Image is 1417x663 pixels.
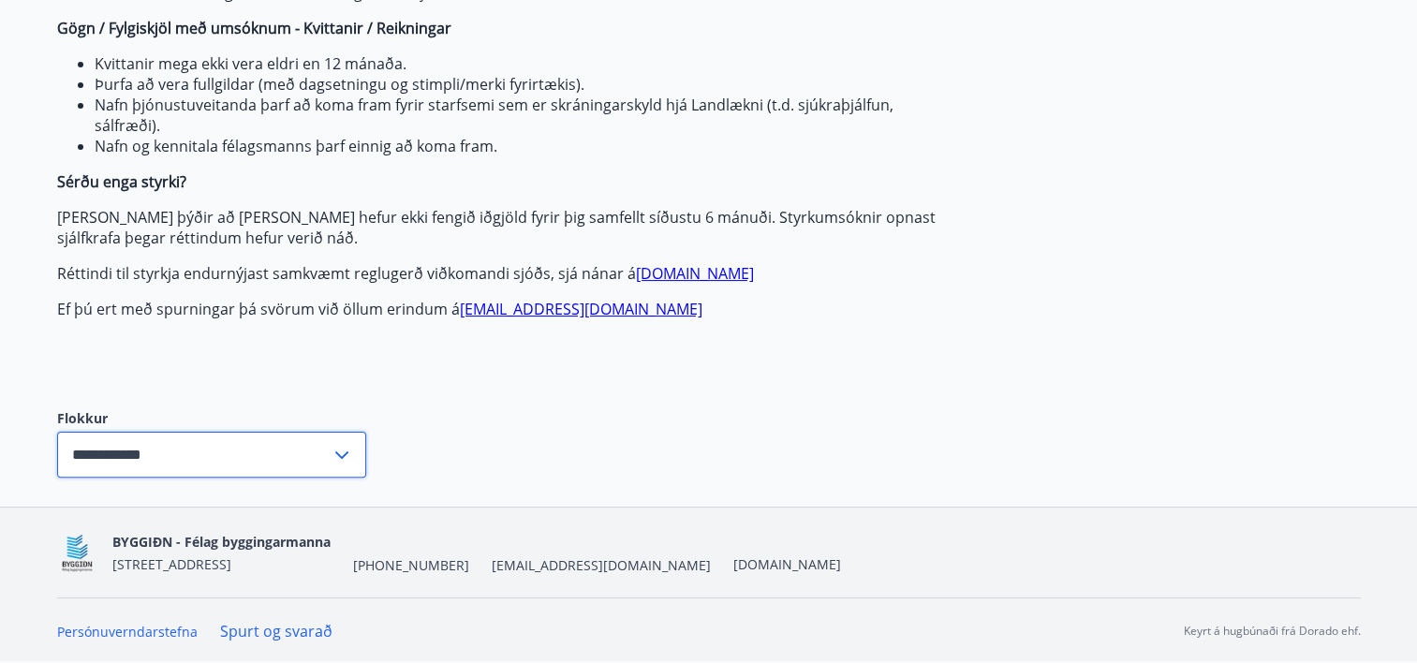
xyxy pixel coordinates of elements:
a: [DOMAIN_NAME] [636,263,754,284]
span: [PHONE_NUMBER] [353,556,469,575]
a: Spurt og svarað [220,621,332,641]
a: [DOMAIN_NAME] [733,555,841,573]
p: Ef þú ert með spurningar þá svörum við öllum erindum á [57,299,941,319]
li: Þurfa að vera fullgildar (með dagsetningu og stimpli/merki fyrirtækis). [95,74,941,95]
a: [EMAIL_ADDRESS][DOMAIN_NAME] [460,299,702,319]
a: Persónuverndarstefna [57,623,198,641]
img: BKlGVmlTW1Qrz68WFGMFQUcXHWdQd7yePWMkvn3i.png [57,533,97,573]
p: [PERSON_NAME] þýðir að [PERSON_NAME] hefur ekki fengið iðgjöld fyrir þig samfellt síðustu 6 mánuð... [57,207,941,248]
p: Keyrt á hugbúnaði frá Dorado ehf. [1184,623,1361,640]
p: Réttindi til styrkja endurnýjast samkvæmt reglugerð viðkomandi sjóðs, sjá nánar á [57,263,941,284]
li: Nafn og kennitala félagsmanns þarf einnig að koma fram. [95,136,941,156]
strong: Gögn / Fylgiskjöl með umsóknum - Kvittanir / Reikningar [57,18,451,38]
li: Nafn þjónustuveitanda þarf að koma fram fyrir starfsemi sem er skráningarskyld hjá Landlækni (t.d... [95,95,941,136]
strong: Sérðu enga styrki? [57,171,186,192]
span: BYGGIÐN - Félag byggingarmanna [112,533,331,551]
li: Kvittanir mega ekki vera eldri en 12 mánaða. [95,53,941,74]
label: Flokkur [57,409,366,428]
span: [EMAIL_ADDRESS][DOMAIN_NAME] [492,556,711,575]
span: [STREET_ADDRESS] [112,555,231,573]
